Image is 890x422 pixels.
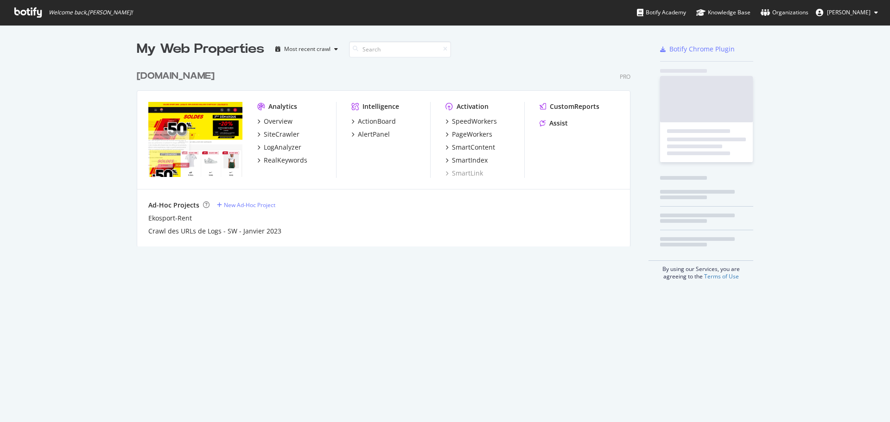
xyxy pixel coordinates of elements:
[351,117,396,126] a: ActionBoard
[137,69,215,83] div: [DOMAIN_NAME]
[264,117,292,126] div: Overview
[358,130,390,139] div: AlertPanel
[827,8,871,16] span: Kiszlo David
[637,8,686,17] div: Botify Academy
[148,201,199,210] div: Ad-Hoc Projects
[452,117,497,126] div: SpeedWorkers
[550,102,599,111] div: CustomReports
[457,102,489,111] div: Activation
[540,119,568,128] a: Assist
[549,119,568,128] div: Assist
[808,5,885,20] button: [PERSON_NAME]
[445,156,488,165] a: SmartIndex
[660,44,735,54] a: Botify Chrome Plugin
[445,143,495,152] a: SmartContent
[264,130,299,139] div: SiteCrawler
[349,41,451,57] input: Search
[351,130,390,139] a: AlertPanel
[452,130,492,139] div: PageWorkers
[272,42,342,57] button: Most recent crawl
[264,156,307,165] div: RealKeywords
[445,130,492,139] a: PageWorkers
[148,227,281,236] a: Crawl des URLs de Logs - SW - Janvier 2023
[761,8,808,17] div: Organizations
[137,40,264,58] div: My Web Properties
[49,9,133,16] span: Welcome back, [PERSON_NAME] !
[358,117,396,126] div: ActionBoard
[362,102,399,111] div: Intelligence
[620,73,630,81] div: Pro
[704,272,739,280] a: Terms of Use
[257,143,301,152] a: LogAnalyzer
[264,143,301,152] div: LogAnalyzer
[257,130,299,139] a: SiteCrawler
[284,46,331,52] div: Most recent crawl
[217,201,275,209] a: New Ad-Hoc Project
[137,58,638,246] div: grid
[445,117,497,126] a: SpeedWorkers
[268,102,297,111] div: Analytics
[452,143,495,152] div: SmartContent
[257,117,292,126] a: Overview
[224,201,275,209] div: New Ad-Hoc Project
[148,214,192,223] a: Ekosport-Rent
[445,169,483,178] a: SmartLink
[148,102,242,177] img: sport2000.fr
[696,8,750,17] div: Knowledge Base
[540,102,599,111] a: CustomReports
[137,69,218,83] a: [DOMAIN_NAME]
[452,156,488,165] div: SmartIndex
[669,44,735,54] div: Botify Chrome Plugin
[257,156,307,165] a: RealKeywords
[648,260,753,280] div: By using our Services, you are agreeing to the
